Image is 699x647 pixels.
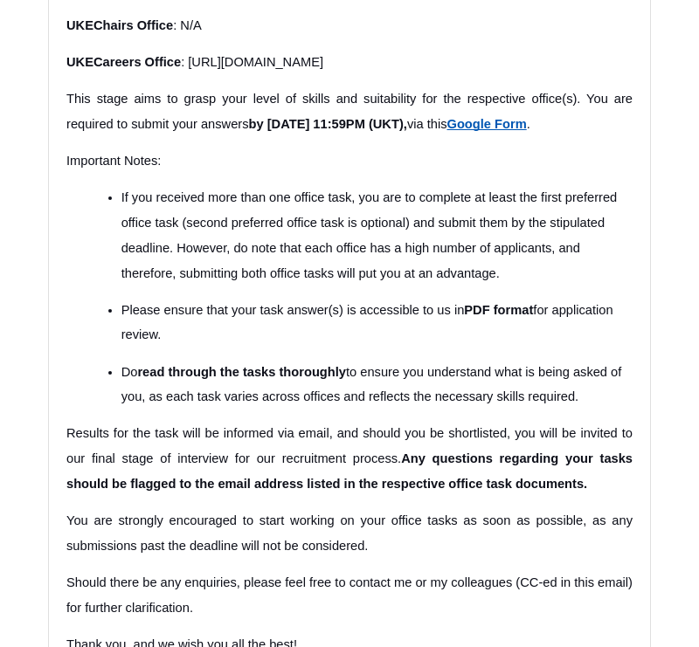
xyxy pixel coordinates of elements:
span: read through the tasks thoroughly [137,365,346,379]
span: by [DATE] 11:59PM (UKT), [249,117,407,131]
span: to ensure you understand what is being asked of you, as each task varies across offices and refle... [121,365,626,404]
span: . [527,117,530,131]
b: UKEChairs Office [66,18,173,32]
span: You are strongly encouraged to start working on your office tasks as soon as possible, as any sub... [66,513,636,553]
a: Google Form [447,115,527,132]
span: via this [407,117,447,131]
span: : N/A [66,18,202,32]
span: Google Form [447,117,527,131]
iframe: Chat Widget [612,563,699,647]
span: Should there be any enquiries, please feel free to contact me or my colleagues (CC-ed in this ema... [66,575,636,615]
span: This stage aims to grasp your level of skills and suitability for the respective office(s). You a... [66,92,636,131]
span: Important Notes: [66,154,161,168]
span: Do [121,365,138,379]
b: UKECareers Office [66,55,181,69]
span: : [URL][DOMAIN_NAME] [66,55,323,69]
span: for application review. [121,303,617,342]
span: If you received more than one office task, you are to complete at least the first preferred offic... [121,190,621,279]
span: Please ensure that your task answer(s) is accessible to us in [121,303,465,317]
span: PDF format [464,303,533,317]
span: Results for the task will be informed via email, and should you be shortlisted, you will be invit... [66,426,636,465]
